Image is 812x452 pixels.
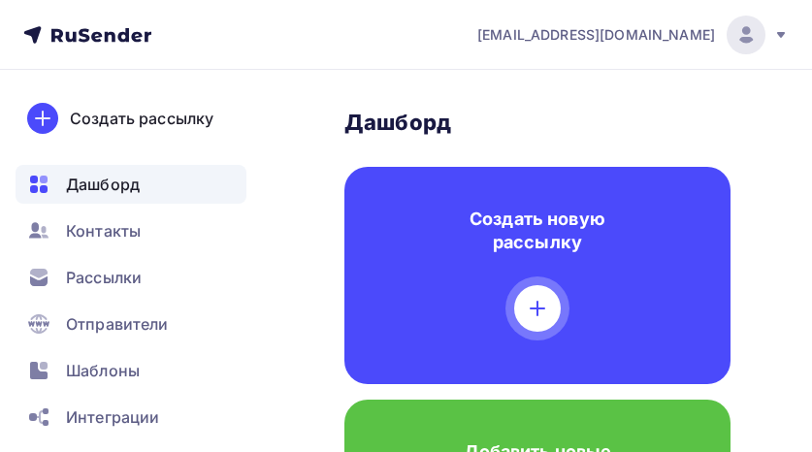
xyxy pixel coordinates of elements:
[16,258,246,297] a: Рассылки
[344,109,731,136] h3: Дашборд
[477,16,789,54] a: [EMAIL_ADDRESS][DOMAIN_NAME]
[66,405,159,429] span: Интеграции
[453,208,622,254] h4: Создать новую рассылку
[66,359,140,382] span: Шаблоны
[66,219,141,242] span: Контакты
[66,266,142,289] span: Рассылки
[66,173,140,196] span: Дашборд
[477,25,715,45] span: [EMAIL_ADDRESS][DOMAIN_NAME]
[16,305,246,343] a: Отправители
[16,165,246,204] a: Дашборд
[70,107,213,130] div: Создать рассылку
[16,211,246,250] a: Контакты
[66,312,169,336] span: Отправители
[16,351,246,390] a: Шаблоны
